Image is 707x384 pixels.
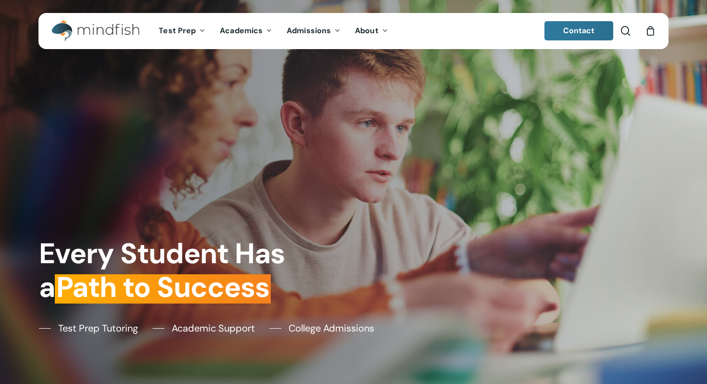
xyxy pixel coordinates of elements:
[279,27,348,35] a: Admissions
[269,321,374,335] a: College Admissions
[39,321,138,335] a: Test Prep Tutoring
[213,27,279,35] a: Academics
[287,26,331,36] span: Admissions
[151,27,213,35] a: Test Prep
[152,321,255,335] a: Academic Support
[159,26,196,36] span: Test Prep
[544,21,614,40] a: Contact
[58,321,138,335] span: Test Prep Tutoring
[563,26,595,36] span: Contact
[38,13,669,49] header: Main Menu
[348,27,395,35] a: About
[289,321,374,335] span: College Admissions
[151,13,395,49] nav: Main Menu
[355,26,379,36] span: About
[55,269,271,306] em: Path to Success
[39,237,347,305] h1: Every Student Has a
[220,26,263,36] span: Academics
[172,321,255,335] span: Academic Support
